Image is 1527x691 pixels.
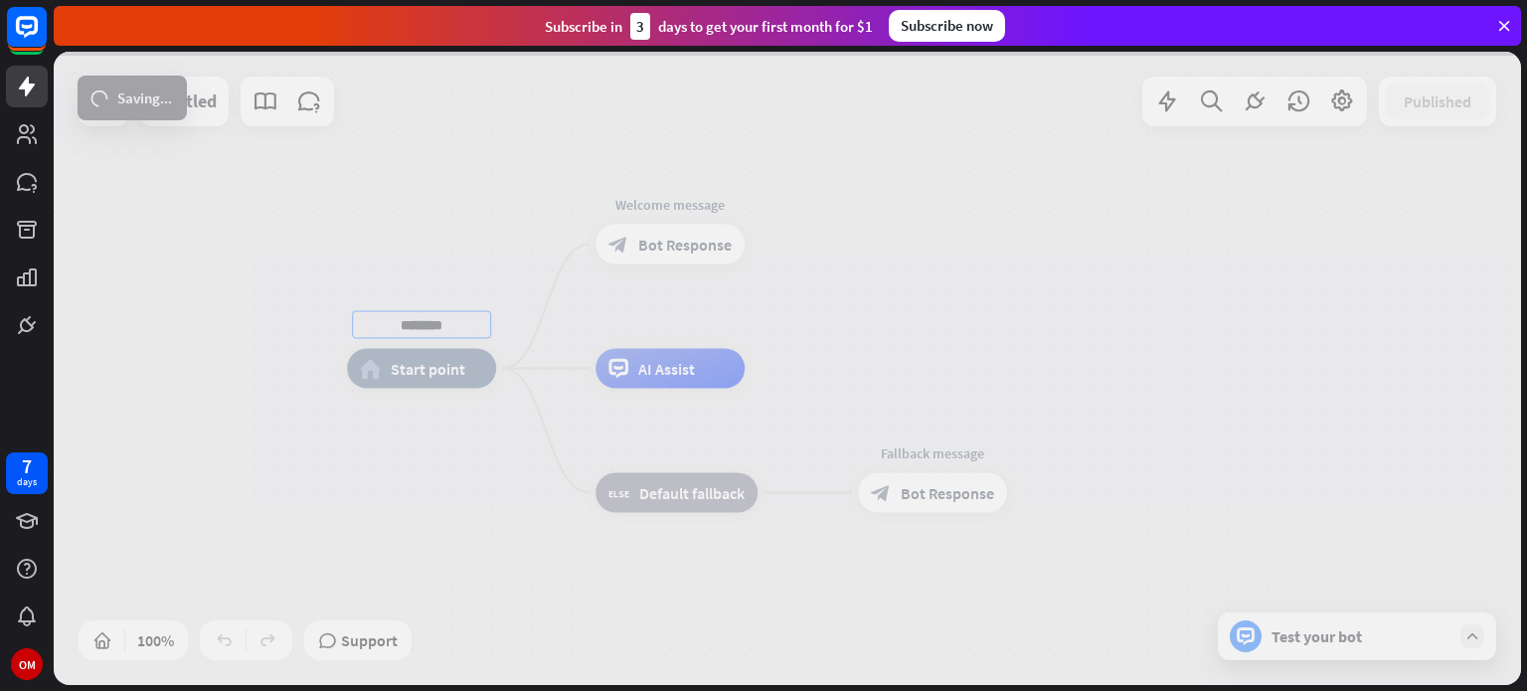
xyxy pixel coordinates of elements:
a: 7 days [6,452,48,494]
div: Subscribe now [889,10,1005,42]
div: Subscribe in days to get your first month for $1 [545,13,873,40]
button: Open LiveChat chat widget [16,8,76,68]
div: OM [11,648,43,680]
div: 7 [22,457,32,475]
div: 3 [630,13,650,40]
div: days [17,475,37,489]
